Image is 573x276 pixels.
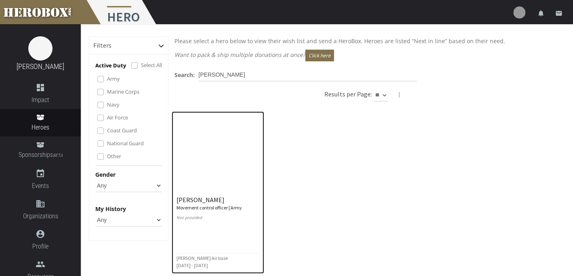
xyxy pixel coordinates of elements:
a: [PERSON_NAME] Movement control officer | Army Not provided [PERSON_NAME] Air base [DATE] - [DATE] [172,111,264,274]
small: [DATE] - [DATE] [176,262,208,268]
input: Try someone's name or a military base or hometown [199,69,417,82]
label: Army [107,74,120,83]
p: Please select a hero below to view their wish list and send a HeroBox. Heroes are listed “Next in... [174,36,559,46]
label: Gender [95,170,115,179]
i: notifications [537,10,545,17]
label: My History [95,204,126,213]
label: Coast Guard [107,126,137,135]
i: email [555,10,563,17]
small: Movement control officer | Army [176,205,242,211]
small: [PERSON_NAME] Air base [176,255,228,261]
label: Search: [174,70,195,79]
button: Click here [305,50,334,61]
small: BETA [53,153,63,158]
label: Air Force [107,113,128,122]
h6: [PERSON_NAME] [176,197,260,211]
h6: Results per Page: [324,90,372,98]
p: Active Duty [95,61,126,70]
h6: Filters [93,42,111,49]
p: Want to pack & ship multiple donations at once? [174,50,559,61]
img: image [28,36,52,61]
p: Not provided [176,215,260,227]
a: [PERSON_NAME] [17,62,64,71]
label: Select All [141,61,162,69]
label: Other [107,152,121,161]
label: National Guard [107,139,144,148]
img: user-image [513,6,525,19]
span: | [397,90,401,98]
label: Navy [107,100,120,109]
label: Marine Corps [107,87,139,96]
